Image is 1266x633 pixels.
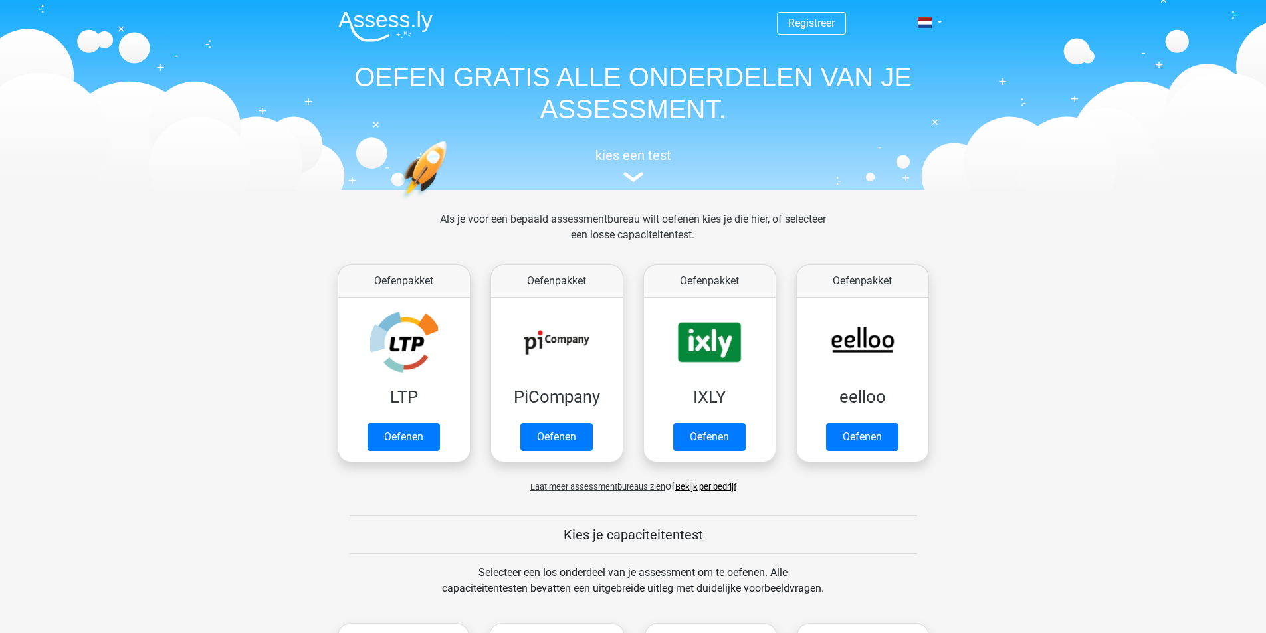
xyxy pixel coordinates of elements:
[826,423,898,451] a: Oefenen
[350,527,917,543] h5: Kies je capaciteitentest
[338,11,433,42] img: Assessly
[520,423,593,451] a: Oefenen
[401,141,498,261] img: oefenen
[530,482,665,492] span: Laat meer assessmentbureaus zien
[788,17,835,29] a: Registreer
[368,423,440,451] a: Oefenen
[623,172,643,182] img: assessment
[675,482,736,492] a: Bekijk per bedrijf
[328,468,939,494] div: of
[429,211,837,259] div: Als je voor een bepaald assessmentbureau wilt oefenen kies je die hier, of selecteer een losse ca...
[328,147,939,183] a: kies een test
[328,147,939,163] h5: kies een test
[429,565,837,612] div: Selecteer een los onderdeel van je assessment om te oefenen. Alle capaciteitentesten bevatten een...
[328,61,939,125] h1: OEFEN GRATIS ALLE ONDERDELEN VAN JE ASSESSMENT.
[673,423,746,451] a: Oefenen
